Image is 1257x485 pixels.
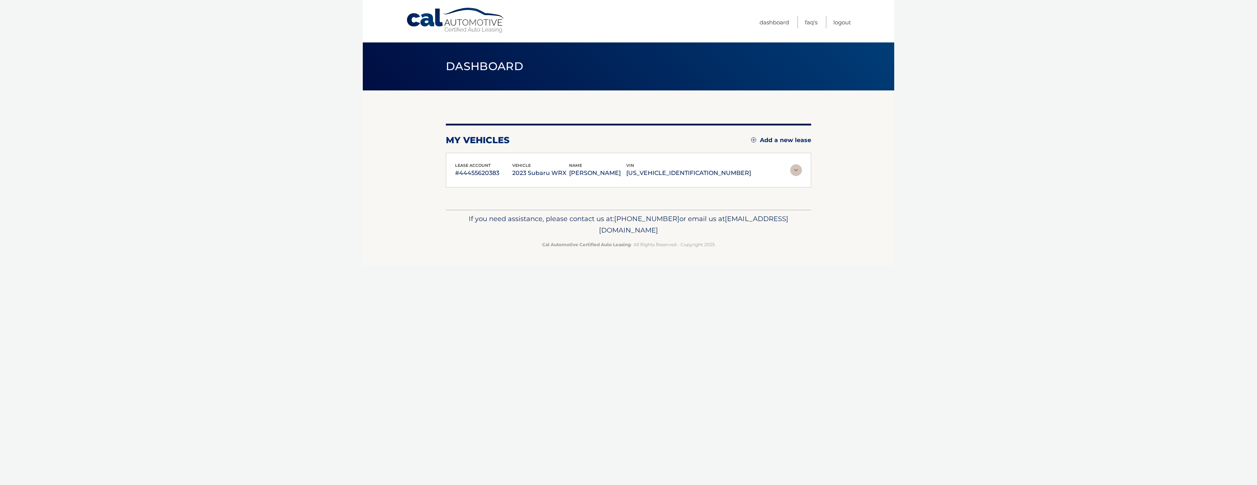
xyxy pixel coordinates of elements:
a: Logout [833,16,851,28]
span: vin [626,163,634,168]
strong: Cal Automotive Certified Auto Leasing [542,242,631,247]
p: #44455620383 [455,168,512,178]
span: [PHONE_NUMBER] [614,214,679,223]
h2: my vehicles [446,135,510,146]
img: accordion-rest.svg [790,164,802,176]
img: add.svg [751,137,756,142]
a: Add a new lease [751,137,811,144]
a: FAQ's [805,16,817,28]
p: 2023 Subaru WRX [512,168,569,178]
span: name [569,163,582,168]
span: lease account [455,163,491,168]
p: If you need assistance, please contact us at: or email us at [451,213,806,237]
span: Dashboard [446,59,523,73]
p: - All Rights Reserved - Copyright 2025 [451,241,806,248]
p: [PERSON_NAME] [569,168,626,178]
p: [US_VEHICLE_IDENTIFICATION_NUMBER] [626,168,751,178]
a: Dashboard [760,16,789,28]
a: Cal Automotive [406,7,506,34]
span: vehicle [512,163,531,168]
